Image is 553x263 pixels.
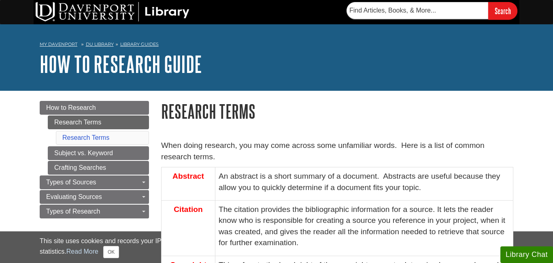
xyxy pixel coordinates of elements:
span: How to Research [46,104,96,111]
span: Citation [174,205,202,214]
button: Library Chat [500,246,553,263]
h1: Research Terms [161,101,513,122]
a: DU Library [86,41,114,47]
a: My Davenport [40,41,77,48]
a: Subject vs. Keyword [48,146,149,160]
a: Types of Research [40,205,149,218]
span: Types of Sources [46,179,96,186]
a: How to Research Guide [40,51,202,77]
a: Library Guides [120,41,159,47]
p: The citation provides the bibliographic information for a source. It lets the reader know who is ... [219,204,510,248]
span: Abstract [172,172,204,180]
input: Find Articles, Books, & More... [347,2,488,19]
nav: breadcrumb [40,39,513,52]
a: Read More [66,248,98,255]
div: Guide Page Menu [40,101,149,218]
img: DU Library [36,2,189,21]
p: When doing research, you may come across some unfamiliar words. Here is a list of common research... [161,140,513,163]
span: Types of Research [46,208,100,215]
div: This site uses cookies and records your IP address for usage statistics. Additionally, we use Goo... [40,236,513,258]
span: Evaluating Sources [46,193,102,200]
a: How to Research [40,101,149,115]
p: An abstract is a short summary of a document. Abstracts are useful because they allow you to quic... [219,171,510,193]
form: Searches DU Library's articles, books, and more [347,2,517,19]
a: Evaluating Sources [40,190,149,204]
input: Search [488,2,517,19]
a: Research Terms [62,134,109,141]
button: Close [103,246,119,258]
a: Types of Sources [40,175,149,189]
a: Crafting Searches [48,161,149,175]
a: Research Terms [48,115,149,129]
